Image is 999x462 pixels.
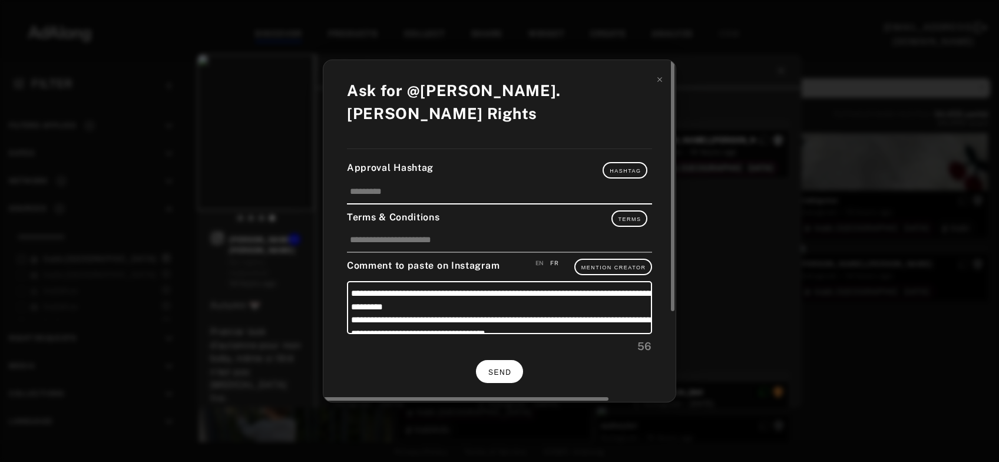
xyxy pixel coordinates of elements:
div: Comment to paste on Instagram [347,259,652,275]
span: SEND [488,368,511,377]
div: 56 [347,338,652,354]
div: Save an english version of your comment [535,259,544,268]
button: Hashtag [603,162,647,179]
span: Mention Creator [581,265,646,270]
button: Terms [611,210,648,227]
div: Ask for @[PERSON_NAME].[PERSON_NAME] Rights [347,79,652,125]
div: Terms & Conditions [347,210,652,227]
div: Approval Hashtag [347,161,652,179]
span: Terms [618,216,641,222]
button: Mention Creator [574,259,652,275]
span: Hashtag [610,168,641,174]
div: Save an french version of your comment [550,259,558,268]
button: SEND [476,360,523,383]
